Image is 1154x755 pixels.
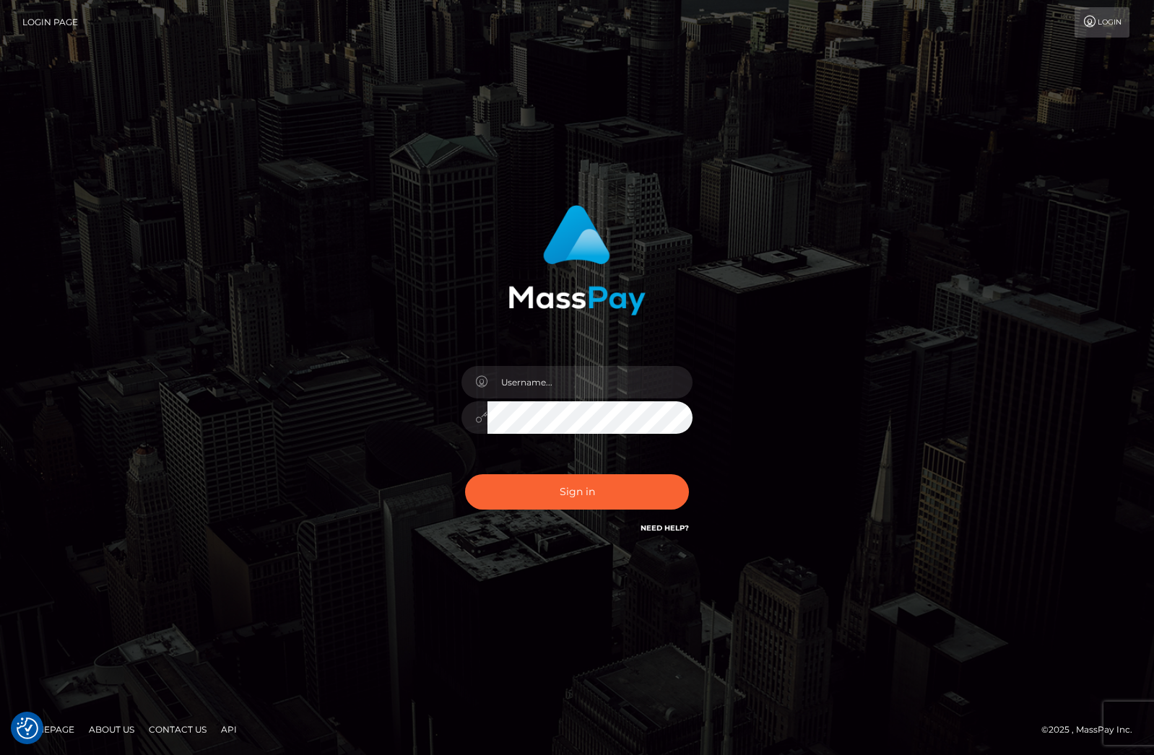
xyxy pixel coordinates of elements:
[215,718,243,741] a: API
[143,718,212,741] a: Contact Us
[487,366,693,398] input: Username...
[83,718,140,741] a: About Us
[1075,7,1129,38] a: Login
[17,717,38,739] button: Consent Preferences
[22,7,78,38] a: Login Page
[16,718,80,741] a: Homepage
[465,474,689,510] button: Sign in
[508,205,646,315] img: MassPay Login
[1041,722,1143,738] div: © 2025 , MassPay Inc.
[641,523,689,533] a: Need Help?
[17,717,38,739] img: Revisit consent button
